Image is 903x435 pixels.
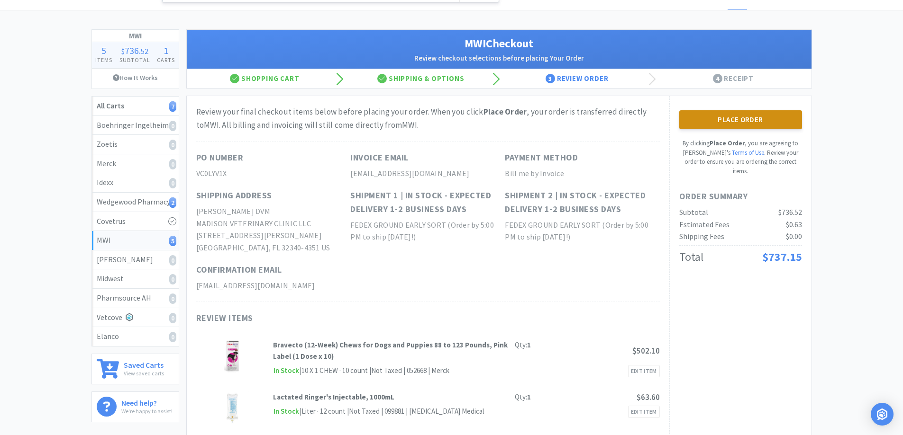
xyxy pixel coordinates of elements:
span: 5 [101,44,106,56]
i: 0 [169,313,176,323]
div: Subtotal [679,206,708,219]
div: MWI [97,234,174,247]
h1: Order Summary [679,190,802,204]
h1: Payment Method [505,151,578,165]
p: We're happy to assist! [121,407,173,416]
h1: Confirmation Email [196,263,282,277]
div: Boehringer Ingelheim [97,119,174,132]
a: All Carts7 [92,97,179,116]
div: Qty: [515,391,531,403]
h1: Shipping Address [196,189,272,203]
h1: Invoice Email [350,151,409,165]
h4: Items [92,55,116,64]
span: | Liter · 12 count [300,407,346,416]
h1: Shipment 1 | In stock - expected delivery 1-2 business days [350,189,505,216]
div: | Not Taxed | 099881 | [MEDICAL_DATA] Medical [346,406,484,417]
a: Zoetis0 [92,135,179,154]
button: Place Order [679,110,802,129]
a: Saved CartsView saved carts [91,354,179,384]
a: Wedgewood Pharmacy2 [92,193,179,212]
h4: Carts [154,55,179,64]
h2: [EMAIL_ADDRESS][DOMAIN_NAME] [350,168,505,180]
div: Open Intercom Messenger [871,403,894,426]
h2: [STREET_ADDRESS][PERSON_NAME] [196,230,351,242]
div: Shipping Fees [679,231,724,243]
div: . [116,46,154,55]
h1: Shipment 2 | In stock - expected delivery 1-2 business days [505,189,659,216]
h1: MWI Checkout [196,35,802,53]
a: Midwest0 [92,269,179,289]
h2: Review checkout selections before placing Your Order [196,53,802,64]
i: 5 [169,236,176,246]
strong: 1 [527,392,531,401]
h2: VC0LYV1X [196,168,351,180]
i: 0 [169,140,176,150]
a: Edit Item [628,365,660,377]
span: In Stock [273,365,300,377]
div: Estimated Fees [679,219,730,231]
div: Elanco [97,330,174,343]
span: 52 [141,46,148,56]
span: 3 [546,74,555,83]
span: | 10 X 1 CHEW · 10 count [300,366,368,375]
span: 1 [164,44,168,56]
span: $737.15 [762,249,802,264]
div: | Not Taxed | 052668 | Merck [368,365,449,376]
span: $0.00 [786,231,802,241]
div: Merck [97,158,174,170]
span: 4 [713,74,722,83]
i: 2 [169,197,176,208]
h2: [EMAIL_ADDRESS][DOMAIN_NAME] [196,280,351,292]
div: Total [679,248,703,266]
strong: Bravecto (12-Week) Chews for Dogs and Puppies 88 to 123 Pounds, Pink Label (1 Dose x 10) [273,340,508,361]
i: 0 [169,274,176,284]
span: $63.60 [637,392,660,402]
h1: PO Number [196,151,244,165]
p: By clicking , you are agreeing to [PERSON_NAME]'s . Review your order to ensure you are ordering ... [679,139,802,176]
h2: FEDEX GROUND EARLY SORT (Order by 5:00 PM to ship [DATE]!) [350,219,505,243]
div: Covetrus [97,215,174,228]
h1: MWI [92,30,179,42]
a: MWI5 [92,231,179,250]
div: Zoetis [97,138,174,151]
div: Shipping & Options [343,69,499,88]
strong: Place Order [710,139,745,147]
span: In Stock [273,406,300,417]
div: [PERSON_NAME] [97,254,174,266]
a: Vetcove0 [92,308,179,328]
a: Boehringer Ingelheim0 [92,116,179,135]
div: Review your final checkout items below before placing your order. When you click , your order is ... [196,106,660,131]
h6: Saved Carts [124,359,164,369]
h1: Review Items [196,311,481,325]
i: 0 [169,178,176,188]
a: [PERSON_NAME]0 [92,250,179,270]
a: Covetrus [92,212,179,231]
div: Midwest [97,273,174,285]
img: bf2b110ff55b40ffa7f1c3c052390cf3_368746.png [216,391,249,425]
strong: Place Order [483,107,527,117]
h2: MADISON VETERINARY CLINIC LLC [196,218,351,230]
span: 736 [125,44,139,56]
i: 0 [169,332,176,342]
h2: [PERSON_NAME] DVM [196,205,351,218]
span: $ [121,46,125,56]
a: Pharmsource AH0 [92,289,179,308]
p: View saved carts [124,369,164,378]
div: Review Order [499,69,656,88]
div: Shopping Cart [187,69,343,88]
div: Pharmsource AH [97,292,174,304]
span: $502.10 [632,346,660,356]
h4: Subtotal [116,55,154,64]
div: Receipt [655,69,812,88]
i: 0 [169,255,176,266]
a: Edit Item [628,406,660,418]
i: 7 [169,101,176,112]
strong: 1 [527,340,531,349]
div: Wedgewood Pharmacy [97,196,174,208]
div: Vetcove [97,311,174,324]
strong: All Carts [97,101,124,110]
i: 0 [169,121,176,131]
h6: Need help? [121,397,173,407]
i: 0 [169,159,176,169]
a: Idexx0 [92,173,179,193]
